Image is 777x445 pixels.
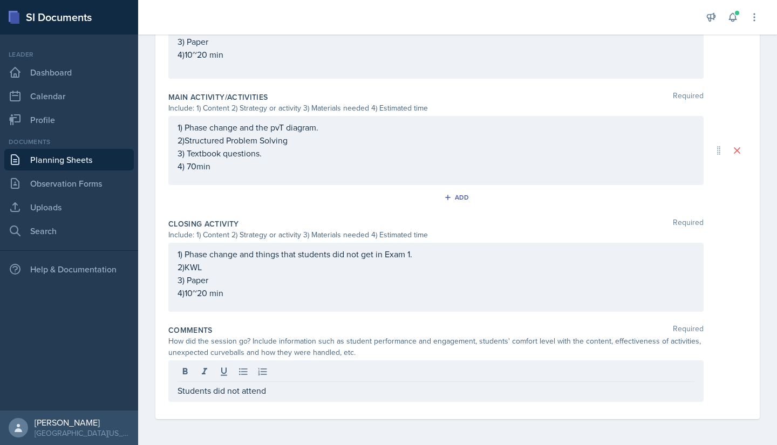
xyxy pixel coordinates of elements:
[440,189,475,206] button: Add
[446,193,469,202] div: Add
[178,134,694,147] p: 2)Structured Problem Solving
[673,92,704,102] span: Required
[4,50,134,59] div: Leader
[168,92,268,102] label: Main Activity/Activities
[4,173,134,194] a: Observation Forms
[4,220,134,242] a: Search
[178,35,694,48] p: 3) Paper
[168,325,213,336] label: Comments
[35,417,129,428] div: [PERSON_NAME]
[4,85,134,107] a: Calendar
[178,48,694,61] p: 4)10~20 min
[168,218,239,229] label: Closing Activity
[4,61,134,83] a: Dashboard
[178,261,694,273] p: 2)KWL
[178,248,694,261] p: 1) Phase change and things that students did not get in Exam 1.
[4,149,134,170] a: Planning Sheets
[168,102,704,114] div: Include: 1) Content 2) Strategy or activity 3) Materials needed 4) Estimated time
[178,286,694,299] p: 4)10~20 min
[178,273,694,286] p: 3) Paper
[4,137,134,147] div: Documents
[178,121,694,134] p: 1) Phase change and the pvT diagram.
[673,325,704,336] span: Required
[673,218,704,229] span: Required
[4,258,134,280] div: Help & Documentation
[178,147,694,160] p: 3) Textbook questions.
[168,336,704,358] div: How did the session go? Include information such as student performance and engagement, students'...
[178,160,694,173] p: 4) 70min
[35,428,129,439] div: [GEOGRAPHIC_DATA][US_STATE] in [GEOGRAPHIC_DATA]
[4,196,134,218] a: Uploads
[4,109,134,131] a: Profile
[168,229,704,241] div: Include: 1) Content 2) Strategy or activity 3) Materials needed 4) Estimated time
